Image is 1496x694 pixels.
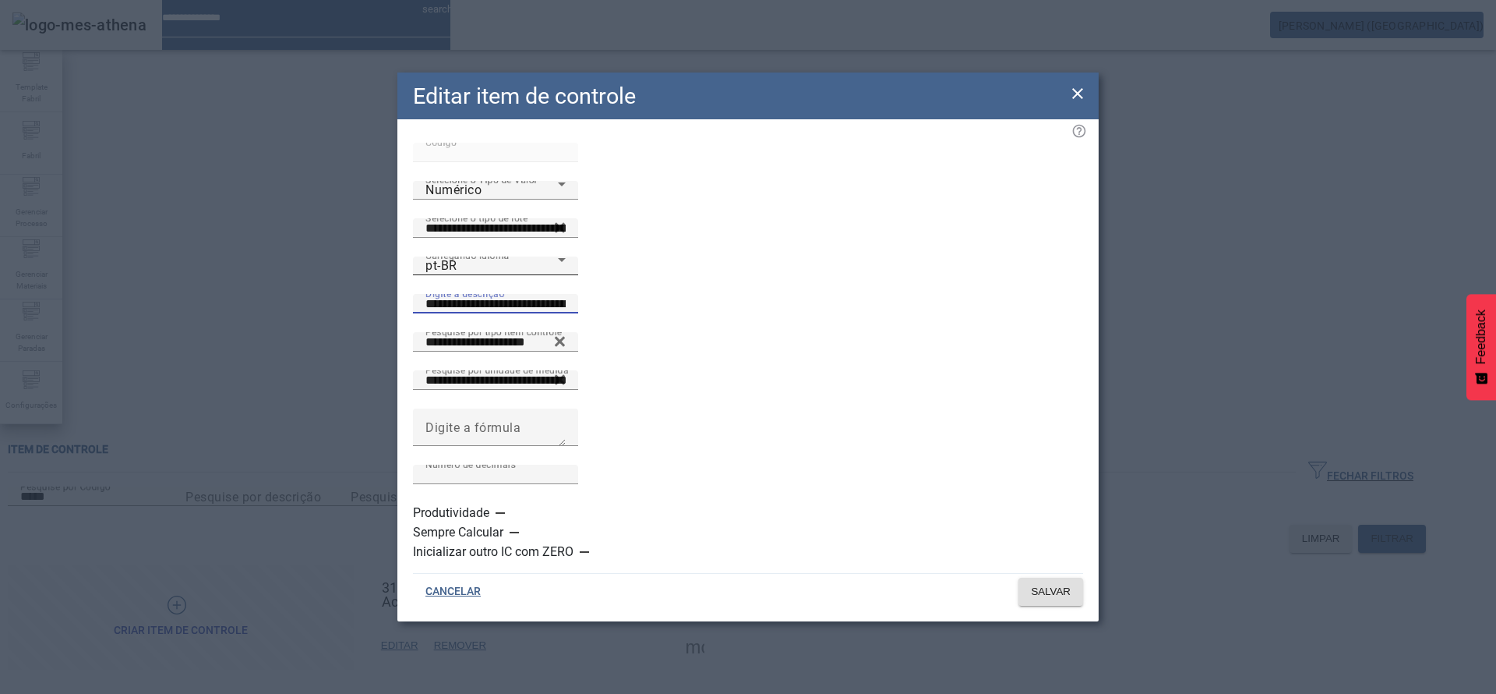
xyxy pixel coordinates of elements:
[1466,294,1496,400] button: Feedback - Mostrar pesquisa
[425,459,516,470] mat-label: Número de decimais
[413,523,506,542] label: Sempre Calcular
[425,213,527,224] mat-label: Selecione o tipo de lote
[425,371,566,390] input: Number
[413,504,492,522] label: Produtividade
[425,327,562,338] mat-label: Pesquise por tipo item controle
[1018,578,1083,606] button: SALVAR
[425,137,457,148] mat-label: Código
[425,584,481,600] span: CANCELAR
[425,182,482,197] span: Numérico
[425,258,457,273] span: pt-BR
[425,365,569,376] mat-label: Pesquise por unidade de medida
[413,80,636,113] h2: Editar item de controle
[425,333,566,352] input: Number
[425,420,520,435] mat-label: Digite a fórmula
[413,543,577,561] label: Inicializar outro IC com ZERO
[1031,584,1071,600] span: SALVAR
[425,289,504,299] mat-label: Digite a descrição
[1474,310,1488,364] span: Feedback
[413,578,493,606] button: CANCELAR
[425,219,566,238] input: Number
